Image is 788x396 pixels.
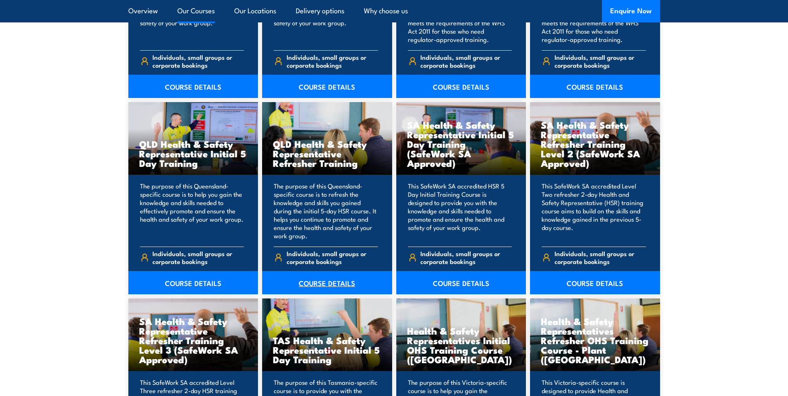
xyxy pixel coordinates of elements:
span: Individuals, small groups or corporate bookings [287,53,378,69]
h3: SA Health & Safety Representative Refresher Training Level 2 (SafeWork SA Approved) [541,120,649,168]
a: COURSE DETAILS [128,271,258,294]
span: Individuals, small groups or corporate bookings [420,249,512,265]
h3: QLD Health & Safety Representative Refresher Training [273,139,381,168]
a: COURSE DETAILS [262,271,392,294]
a: COURSE DETAILS [396,271,526,294]
span: Individuals, small groups or corporate bookings [555,53,646,69]
h3: Health & Safety Representatives Initial OHS Training Course ([GEOGRAPHIC_DATA]) [407,326,516,364]
p: This SafeWork SA accredited HSR 5 Day Initial Training Course is designed to provide you with the... [408,182,512,240]
span: Individuals, small groups or corporate bookings [152,249,244,265]
a: COURSE DETAILS [396,75,526,98]
p: The purpose of this Queensland-specific course is to refresh the knowledge and skills you gained ... [274,182,378,240]
h3: Health & Safety Representatives Refresher OHS Training Course - Plant ([GEOGRAPHIC_DATA]) [541,316,649,364]
a: COURSE DETAILS [530,271,660,294]
a: COURSE DETAILS [530,75,660,98]
p: This SafeWork SA accredited Level Two refresher 2-day Health and Safety Representative (HSR) trai... [542,182,646,240]
h3: SA Health & Safety Representative Refresher Training Level 3 (SafeWork SA Approved) [139,316,248,364]
h3: QLD Health & Safety Representative Initial 5 Day Training [139,139,248,168]
p: The purpose of this Queensland-specific course is to help you gain the knowledge and skills neede... [140,182,244,240]
a: COURSE DETAILS [262,75,392,98]
h3: SA Health & Safety Representative Initial 5 Day Training (SafeWork SA Approved) [407,120,516,168]
h3: TAS Health & Safety Representative Initial 5 Day Training [273,335,381,364]
span: Individuals, small groups or corporate bookings [152,53,244,69]
a: COURSE DETAILS [128,75,258,98]
span: Individuals, small groups or corporate bookings [555,249,646,265]
span: Individuals, small groups or corporate bookings [420,53,512,69]
span: Individuals, small groups or corporate bookings [287,249,378,265]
